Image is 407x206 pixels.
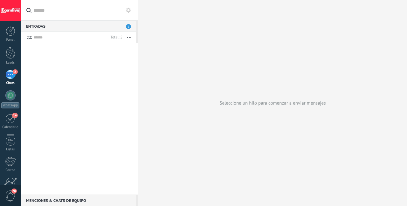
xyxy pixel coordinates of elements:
[1,102,19,108] div: WhatsApp
[11,189,17,194] span: 28
[108,34,122,41] div: Total: 5
[12,113,17,118] span: 14
[126,24,131,29] span: 2
[1,125,20,129] div: Calendario
[1,61,20,65] div: Leads
[21,195,136,206] div: Menciones & Chats de equipo
[1,81,20,85] div: Chats
[1,148,20,152] div: Listas
[21,20,136,32] div: Entradas
[1,168,20,172] div: Correo
[13,69,18,74] span: 2
[1,38,20,42] div: Panel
